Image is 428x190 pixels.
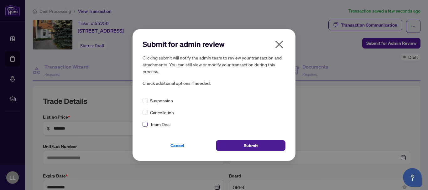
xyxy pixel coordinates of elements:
button: Submit [216,140,285,151]
span: Cancellation [150,109,174,116]
span: Cancel [170,141,184,151]
span: close [274,39,284,49]
h2: Submit for admin review [143,39,285,49]
button: Open asap [403,168,422,187]
span: Team Deal [150,121,170,128]
h5: Clicking submit will notify the admin team to review your transaction and attachments. You can st... [143,54,285,75]
span: Check additional options if needed: [143,80,285,87]
button: Cancel [143,140,212,151]
span: Suspension [150,97,173,104]
span: Submit [244,141,258,151]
